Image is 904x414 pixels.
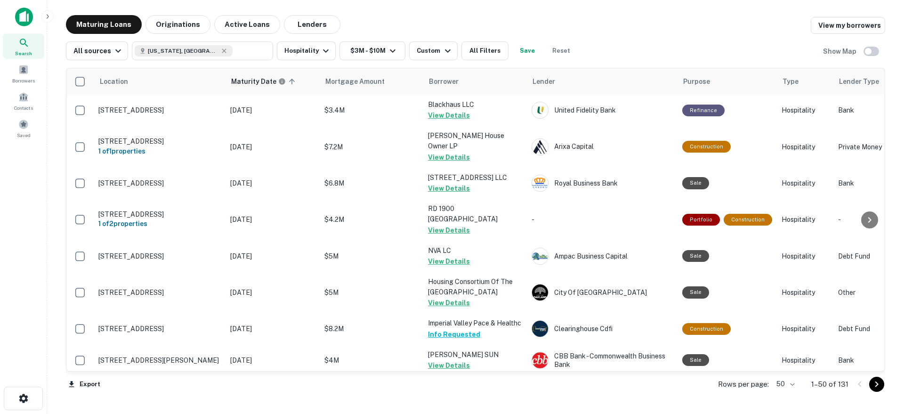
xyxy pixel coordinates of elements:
[678,68,777,95] th: Purpose
[811,17,885,34] a: View my borrowers
[546,41,576,60] button: Reset
[148,47,218,55] span: [US_STATE], [GEOGRAPHIC_DATA]
[3,33,44,59] a: Search
[66,15,142,34] button: Maturing Loans
[324,324,419,334] p: $8.2M
[428,256,470,267] button: View Details
[682,105,725,116] div: This loan purpose was for refinancing
[782,355,829,365] p: Hospitality
[782,251,829,261] p: Hospitality
[773,377,796,391] div: 50
[324,355,419,365] p: $4M
[428,349,522,360] p: [PERSON_NAME] SUN
[98,146,221,156] h6: 1 of 1 properties
[782,287,829,298] p: Hospitality
[98,252,221,260] p: [STREET_ADDRESS]
[532,175,673,192] div: Royal Business Bank
[532,175,548,191] img: picture
[15,8,33,26] img: capitalize-icon.png
[839,76,879,87] span: Lender Type
[3,115,44,141] a: Saved
[324,105,419,115] p: $3.4M
[320,68,423,95] th: Mortgage Amount
[145,15,210,34] button: Originations
[724,214,772,226] div: This loan purpose was for construction
[324,251,419,261] p: $5M
[532,284,548,300] img: picture
[98,106,221,114] p: [STREET_ADDRESS]
[532,248,673,265] div: Ampac Business Capital
[532,321,548,337] img: picture
[66,41,128,60] button: All sources
[14,104,33,112] span: Contacts
[428,225,470,236] button: View Details
[98,219,221,229] h6: 1 of 2 properties
[532,352,548,368] img: picture
[428,152,470,163] button: View Details
[324,142,419,152] p: $7.2M
[98,288,221,297] p: [STREET_ADDRESS]
[284,15,340,34] button: Lenders
[214,15,280,34] button: Active Loans
[3,61,44,86] div: Borrowers
[15,49,32,57] span: Search
[527,68,678,95] th: Lender
[423,68,527,95] th: Borrower
[782,214,829,225] p: Hospitality
[428,203,522,224] p: RD 1900 [GEOGRAPHIC_DATA]
[99,76,140,87] span: Location
[428,245,522,256] p: NVA LC
[428,172,522,183] p: [STREET_ADDRESS] LLC
[231,76,276,87] h6: Maturity Date
[682,250,709,262] div: Sale
[532,138,673,155] div: Arixa Capital
[533,76,555,87] span: Lender
[324,178,419,188] p: $6.8M
[532,102,548,118] img: picture
[12,77,35,84] span: Borrowers
[782,105,829,115] p: Hospitality
[461,41,508,60] button: All Filters
[428,329,480,340] button: Info Requested
[811,379,848,390] p: 1–50 of 131
[17,131,31,139] span: Saved
[231,76,286,87] div: Maturity dates displayed may be estimated. Please contact the lender for the most accurate maturi...
[98,325,221,333] p: [STREET_ADDRESS]
[532,102,673,119] div: United Fidelity Bank
[428,183,470,194] button: View Details
[66,377,103,391] button: Export
[718,379,769,390] p: Rows per page:
[230,214,315,225] p: [DATE]
[325,76,397,87] span: Mortgage Amount
[682,141,731,153] div: This loan purpose was for construction
[428,110,470,121] button: View Details
[73,45,124,57] div: All sources
[3,88,44,114] a: Contacts
[857,339,904,384] div: Chat Widget
[230,105,315,115] p: [DATE]
[409,41,457,60] button: Custom
[428,318,522,328] p: Imperial Valley Pace & Healthc
[782,324,829,334] p: Hospitality
[231,76,298,87] span: Maturity dates displayed may be estimated. Please contact the lender for the most accurate maturi...
[532,248,548,264] img: picture
[230,251,315,261] p: [DATE]
[230,287,315,298] p: [DATE]
[429,76,459,87] span: Borrower
[682,286,709,298] div: Sale
[682,214,720,226] div: This is a portfolio loan with 2 properties
[98,356,221,365] p: [STREET_ADDRESS][PERSON_NAME]
[226,68,320,95] th: Maturity dates displayed may be estimated. Please contact the lender for the most accurate maturi...
[417,45,453,57] div: Custom
[277,41,336,60] button: Hospitality
[230,178,315,188] p: [DATE]
[782,178,829,188] p: Hospitality
[782,142,829,152] p: Hospitality
[230,142,315,152] p: [DATE]
[683,76,722,87] span: Purpose
[428,99,522,110] p: Blackhaus LLC
[532,139,548,155] img: picture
